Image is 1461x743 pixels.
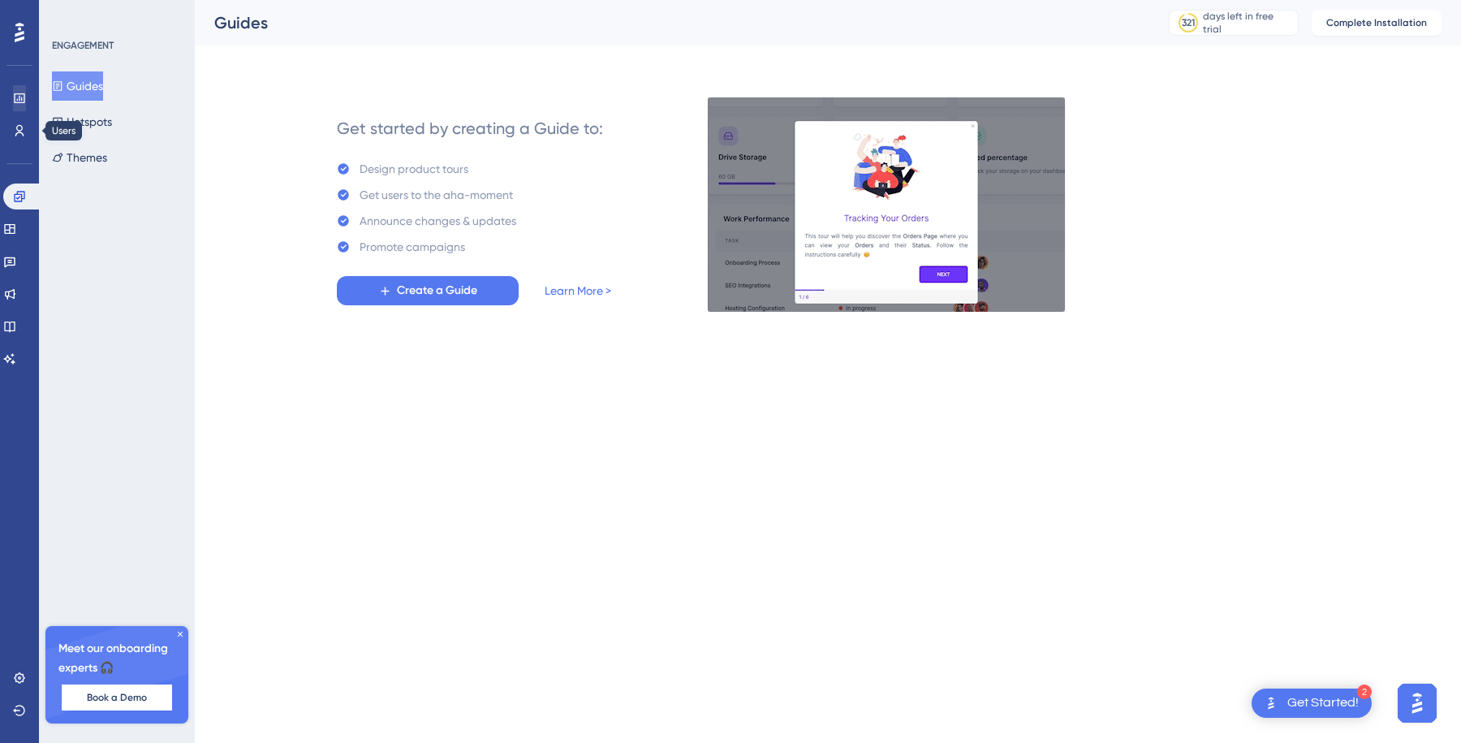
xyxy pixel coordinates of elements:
div: Open Get Started! checklist, remaining modules: 2 [1252,689,1372,718]
a: Learn More > [545,281,611,300]
span: Book a Demo [87,691,147,704]
div: ENGAGEMENT [52,39,114,52]
div: Design product tours [360,159,468,179]
img: launcher-image-alternative-text [1261,693,1281,713]
span: Create a Guide [397,281,477,300]
button: Guides [52,71,103,101]
iframe: UserGuiding AI Assistant Launcher [1393,679,1442,728]
img: 21a29cd0e06a8f1d91b8bced9f6e1c06.gif [707,97,1066,313]
div: 321 [1182,16,1195,29]
span: Meet our onboarding experts 🎧 [58,639,175,678]
div: Promote campaigns [360,237,465,257]
button: Themes [52,143,107,172]
div: Get started by creating a Guide to: [337,117,603,140]
div: days left in free trial [1203,10,1293,36]
div: Announce changes & updates [360,211,516,231]
button: Hotspots [52,107,112,136]
button: Create a Guide [337,276,519,305]
div: Guides [214,11,1128,34]
button: Complete Installation [1312,10,1442,36]
span: Complete Installation [1326,16,1427,29]
div: Get Started! [1287,694,1359,712]
button: Book a Demo [62,685,172,711]
div: 2 [1357,685,1372,699]
div: Get users to the aha-moment [360,185,513,205]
